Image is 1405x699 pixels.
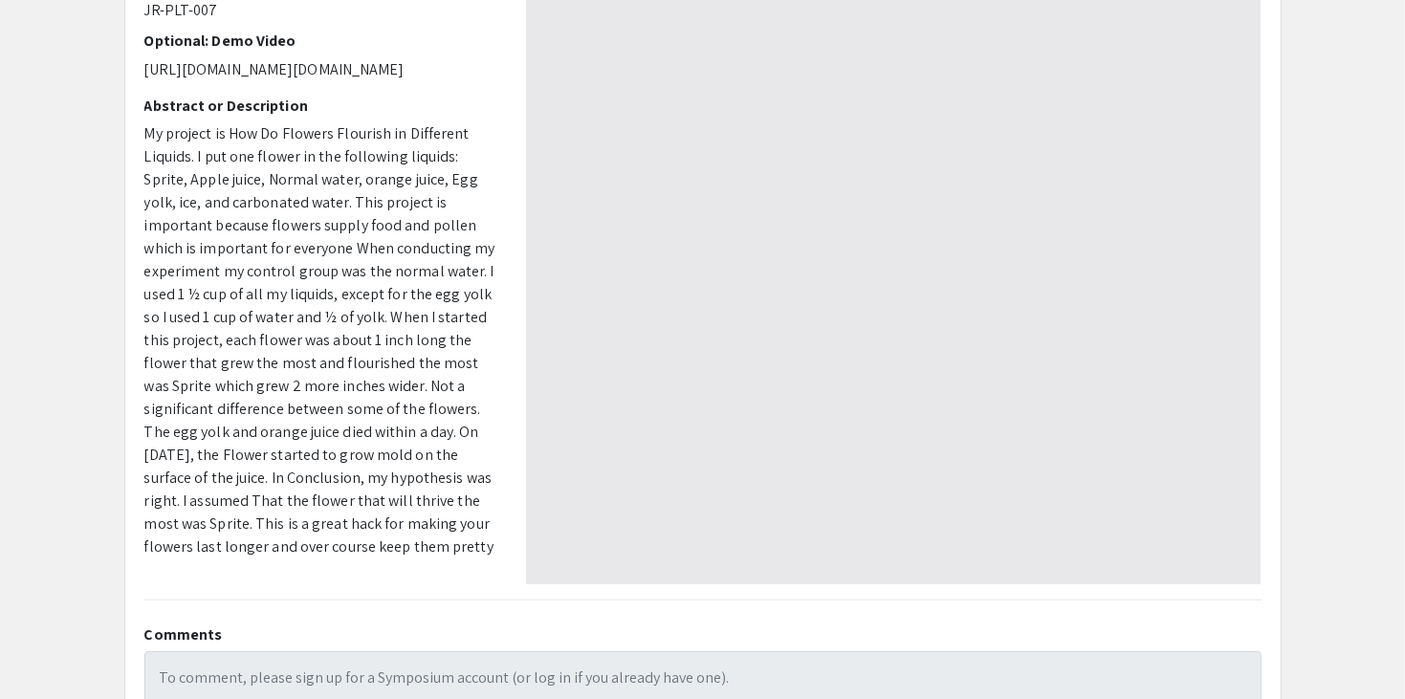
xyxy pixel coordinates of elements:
[144,625,1262,644] h2: Comments
[144,122,497,558] p: My project is How Do Flowers Flourish in Different Liquids. I put one flower in the following liq...
[144,32,497,50] h2: Optional: Demo Video
[144,97,497,115] h2: Abstract or Description
[144,58,497,81] p: [URL][DOMAIN_NAME][DOMAIN_NAME]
